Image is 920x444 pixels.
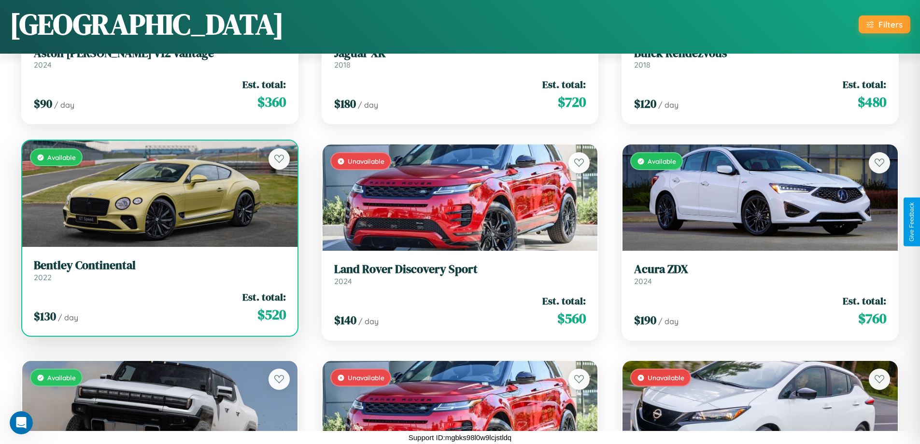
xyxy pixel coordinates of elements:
[334,262,586,286] a: Land Rover Discovery Sport2024
[334,276,352,286] span: 2024
[858,309,886,328] span: $ 760
[658,316,679,326] span: / day
[348,157,384,165] span: Unavailable
[34,96,52,112] span: $ 90
[54,100,74,110] span: / day
[634,96,656,112] span: $ 120
[648,373,684,382] span: Unavailable
[634,312,656,328] span: $ 190
[334,312,356,328] span: $ 140
[47,153,76,161] span: Available
[34,46,286,70] a: Aston [PERSON_NAME] V12 Vantage2024
[908,202,915,242] div: Give Feedback
[10,4,284,44] h1: [GEOGRAPHIC_DATA]
[634,46,886,70] a: Buick Rendezvous2018
[34,46,286,60] h3: Aston [PERSON_NAME] V12 Vantage
[648,157,676,165] span: Available
[34,272,52,282] span: 2022
[409,431,511,444] p: Support ID: mgbks98l0w9lcjstldq
[843,294,886,308] span: Est. total:
[358,100,378,110] span: / day
[542,77,586,91] span: Est. total:
[634,60,651,70] span: 2018
[334,46,586,70] a: Jaguar XK2018
[558,92,586,112] span: $ 720
[257,92,286,112] span: $ 360
[34,60,52,70] span: 2024
[334,96,356,112] span: $ 180
[334,60,351,70] span: 2018
[47,373,76,382] span: Available
[634,262,886,286] a: Acura ZDX2024
[334,262,586,276] h3: Land Rover Discovery Sport
[34,258,286,282] a: Bentley Continental2022
[358,316,379,326] span: / day
[658,100,679,110] span: / day
[878,19,903,29] div: Filters
[634,262,886,276] h3: Acura ZDX
[58,313,78,322] span: / day
[34,258,286,272] h3: Bentley Continental
[634,276,652,286] span: 2024
[859,15,910,33] button: Filters
[10,411,33,434] iframe: Intercom live chat
[257,305,286,324] span: $ 520
[34,308,56,324] span: $ 130
[557,309,586,328] span: $ 560
[242,77,286,91] span: Est. total:
[348,373,384,382] span: Unavailable
[242,290,286,304] span: Est. total:
[542,294,586,308] span: Est. total:
[858,92,886,112] span: $ 480
[843,77,886,91] span: Est. total:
